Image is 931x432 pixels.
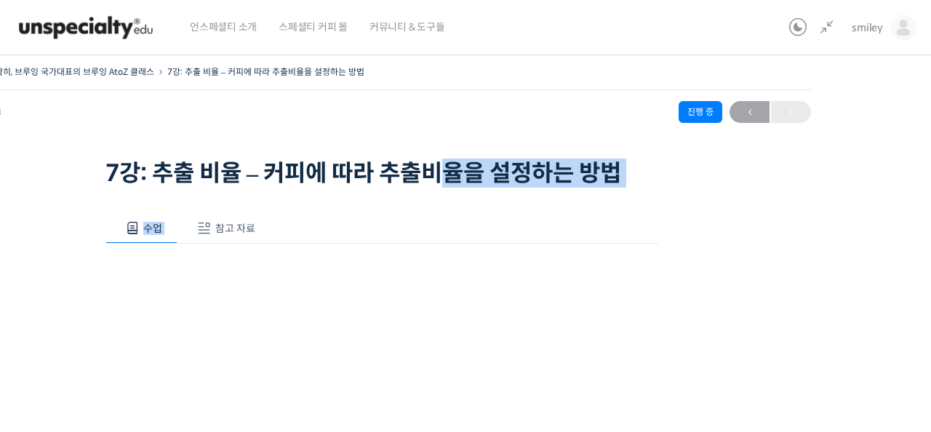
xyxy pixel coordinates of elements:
a: ←이전 [730,101,770,123]
span: 참고 자료 [215,222,255,235]
span: 대화 [133,334,151,345]
span: smiley [852,21,883,34]
span: 설정 [225,333,242,345]
span: 홈 [46,333,55,345]
a: 홈 [4,311,96,348]
a: 대화 [96,311,188,348]
div: 진행 중 [679,101,722,123]
span: ← [730,103,770,122]
a: 7강: 추출 비율 – 커피에 따라 추출비율을 설정하는 방법 [167,66,364,77]
a: 설정 [188,311,279,348]
h1: 7강: 추출 비율 – 커피에 따라 추출비율을 설정하는 방법 [105,159,658,187]
span: 수업 [143,222,162,235]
